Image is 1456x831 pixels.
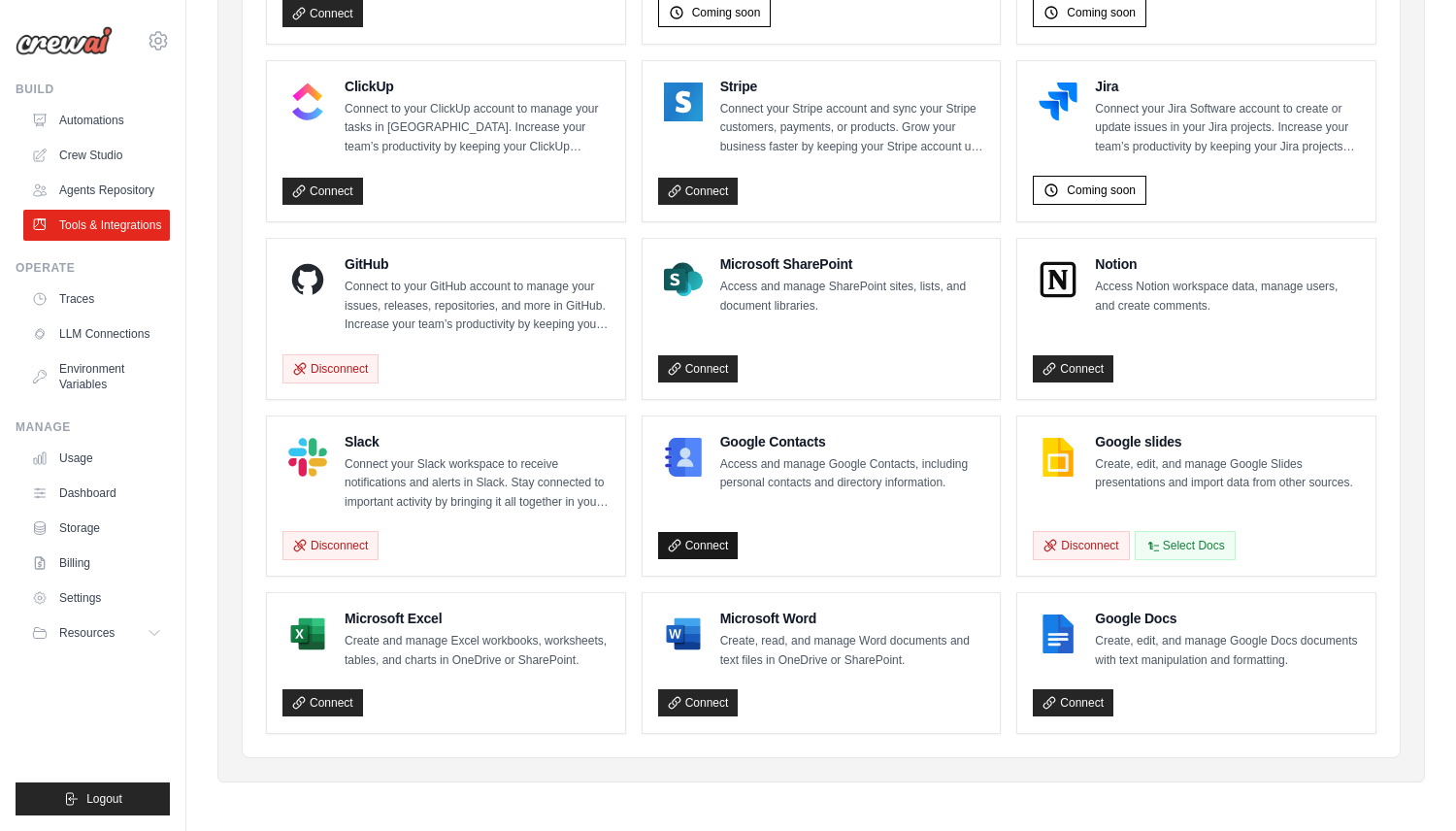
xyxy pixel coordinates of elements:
a: Connect [1033,355,1113,382]
a: Billing [23,548,170,579]
a: Connect [658,355,739,382]
p: Connect your Stripe account and sync your Stripe customers, payments, or products. Grow your busi... [720,100,985,157]
p: Connect your Jira Software account to create or update issues in your Jira projects. Increase you... [1095,100,1360,157]
h4: Jira [1095,77,1360,96]
img: Google Docs Logo [1039,615,1077,653]
h4: Slack [345,432,610,451]
span: Logout [86,791,122,807]
button: Resources [23,617,170,648]
a: Connect [658,689,739,716]
button: Disconnect [282,354,379,383]
a: Connect [282,689,363,716]
a: Connect [282,178,363,205]
a: Tools & Integrations [23,210,170,241]
img: Slack Logo [288,438,327,477]
img: Stripe Logo [664,83,703,121]
a: LLM Connections [23,318,170,349]
h4: Microsoft SharePoint [720,254,985,274]
a: Crew Studio [23,140,170,171]
a: Dashboard [23,478,170,509]
a: Traces [23,283,170,315]
img: Microsoft SharePoint Logo [664,260,703,299]
img: Notion Logo [1039,260,1077,299]
p: Create, edit, and manage Google Docs documents with text manipulation and formatting. [1095,632,1360,670]
p: Create, read, and manage Word documents and text files in OneDrive or SharePoint. [720,632,985,670]
span: Coming soon [1067,183,1136,198]
p: Connect to your ClickUp account to manage your tasks in [GEOGRAPHIC_DATA]. Increase your team’s p... [345,100,610,157]
img: Google Contacts Logo [664,438,703,477]
h4: Google slides [1095,432,1360,451]
h4: Microsoft Word [720,609,985,628]
span: Coming soon [1067,5,1136,20]
h4: Stripe [720,77,985,96]
p: Create, edit, and manage Google Slides presentations and import data from other sources. [1095,455,1360,493]
h4: GitHub [345,254,610,274]
button: Logout [16,782,170,815]
img: Google slides Logo [1039,438,1077,477]
a: Environment Variables [23,353,170,400]
button: Disconnect [282,531,379,560]
img: Logo [16,26,113,55]
p: Connect to your GitHub account to manage your issues, releases, repositories, and more in GitHub.... [345,278,610,335]
p: Access and manage SharePoint sites, lists, and document libraries. [720,278,985,316]
a: Connect [1033,689,1113,716]
img: Microsoft Word Logo [664,615,703,653]
button: Disconnect [1033,531,1129,560]
a: Settings [23,582,170,614]
img: Jira Logo [1039,83,1077,121]
p: Connect your Slack workspace to receive notifications and alerts in Slack. Stay connected to impo... [345,455,610,513]
img: Microsoft Excel Logo [288,615,327,653]
div: Build [16,82,170,97]
span: Resources [59,625,115,641]
p: Access Notion workspace data, manage users, and create comments. [1095,278,1360,316]
a: Automations [23,105,170,136]
p: Create and manage Excel workbooks, worksheets, tables, and charts in OneDrive or SharePoint. [345,632,610,670]
p: Access and manage Google Contacts, including personal contacts and directory information. [720,455,985,493]
a: Agents Repository [23,175,170,206]
h4: ClickUp [345,77,610,96]
a: Connect [658,178,739,205]
div: Operate [16,260,170,276]
span: Coming soon [692,5,761,20]
img: ClickUp Logo [288,83,327,121]
a: Connect [658,532,739,559]
h4: Microsoft Excel [345,609,610,628]
h4: Google Contacts [720,432,985,451]
button: Select Docs [1135,531,1236,560]
a: Storage [23,513,170,544]
h4: Google Docs [1095,609,1360,628]
h4: Notion [1095,254,1360,274]
div: Manage [16,419,170,435]
img: GitHub Logo [288,260,327,299]
a: Usage [23,443,170,474]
